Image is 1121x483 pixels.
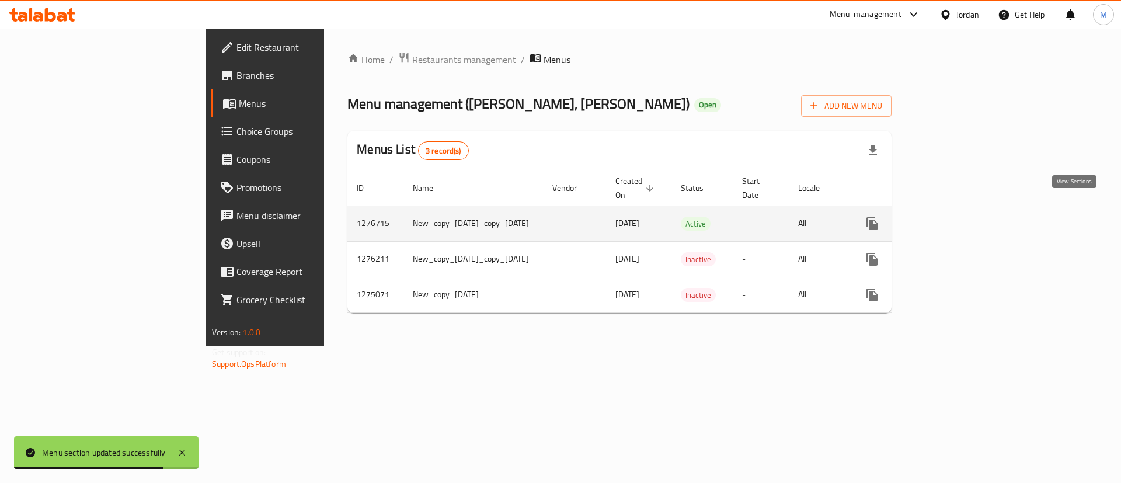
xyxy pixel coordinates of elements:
[418,141,469,160] div: Total records count
[236,124,384,138] span: Choice Groups
[211,173,394,201] a: Promotions
[211,33,394,61] a: Edit Restaurant
[212,345,266,360] span: Get support on:
[544,53,570,67] span: Menus
[810,99,882,113] span: Add New Menu
[858,245,886,273] button: more
[798,181,835,195] span: Locale
[357,141,468,160] h2: Menus List
[615,251,639,266] span: [DATE]
[733,241,789,277] td: -
[733,206,789,241] td: -
[211,89,394,117] a: Menus
[236,180,384,194] span: Promotions
[236,40,384,54] span: Edit Restaurant
[886,281,914,309] button: Change Status
[211,201,394,230] a: Menu disclaimer
[1100,8,1107,21] span: M
[239,96,384,110] span: Menus
[521,53,525,67] li: /
[242,325,260,340] span: 1.0.0
[42,446,166,459] div: Menu section updated successfully
[419,145,468,157] span: 3 record(s)
[236,68,384,82] span: Branches
[681,288,716,302] div: Inactive
[211,145,394,173] a: Coupons
[398,52,516,67] a: Restaurants management
[886,210,914,238] button: Change Status
[615,174,657,202] span: Created On
[211,286,394,314] a: Grocery Checklist
[858,210,886,238] button: more
[615,216,639,231] span: [DATE]
[859,137,887,165] div: Export file
[212,325,241,340] span: Version:
[357,181,379,195] span: ID
[681,181,719,195] span: Status
[236,265,384,279] span: Coverage Report
[211,61,394,89] a: Branches
[236,293,384,307] span: Grocery Checklist
[886,245,914,273] button: Change Status
[742,174,775,202] span: Start Date
[236,237,384,251] span: Upsell
[681,217,711,231] span: Active
[211,258,394,286] a: Coverage Report
[347,91,690,117] span: Menu management ( [PERSON_NAME], [PERSON_NAME] )
[403,241,543,277] td: New_copy_[DATE]_copy_[DATE]
[681,253,716,266] span: Inactive
[347,52,892,67] nav: breadcrumb
[412,53,516,67] span: Restaurants management
[789,277,849,312] td: All
[733,277,789,312] td: -
[789,206,849,241] td: All
[236,152,384,166] span: Coupons
[403,206,543,241] td: New_copy_[DATE]_copy_[DATE]
[956,8,979,21] div: Jordan
[789,241,849,277] td: All
[211,230,394,258] a: Upsell
[694,100,721,110] span: Open
[681,289,716,302] span: Inactive
[413,181,448,195] span: Name
[211,117,394,145] a: Choice Groups
[849,171,980,206] th: Actions
[552,181,592,195] span: Vendor
[801,95,892,117] button: Add New Menu
[615,287,639,302] span: [DATE]
[694,98,721,112] div: Open
[403,277,543,312] td: New_copy_[DATE]
[236,209,384,223] span: Menu disclaimer
[681,252,716,266] div: Inactive
[347,171,980,313] table: enhanced table
[830,8,901,22] div: Menu-management
[212,356,286,371] a: Support.OpsPlatform
[858,281,886,309] button: more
